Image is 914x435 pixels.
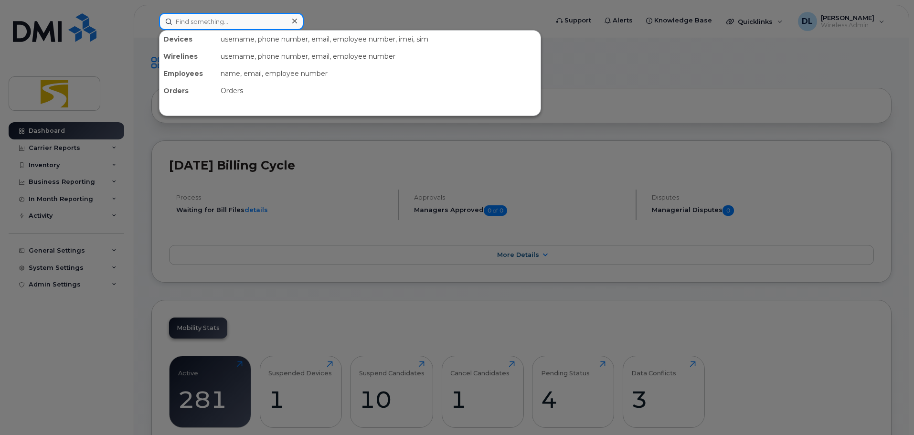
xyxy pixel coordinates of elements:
[217,65,541,82] div: name, email, employee number
[159,31,217,48] div: Devices
[159,65,217,82] div: Employees
[217,48,541,65] div: username, phone number, email, employee number
[159,82,217,99] div: Orders
[217,82,541,99] div: Orders
[217,31,541,48] div: username, phone number, email, employee number, imei, sim
[159,48,217,65] div: Wirelines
